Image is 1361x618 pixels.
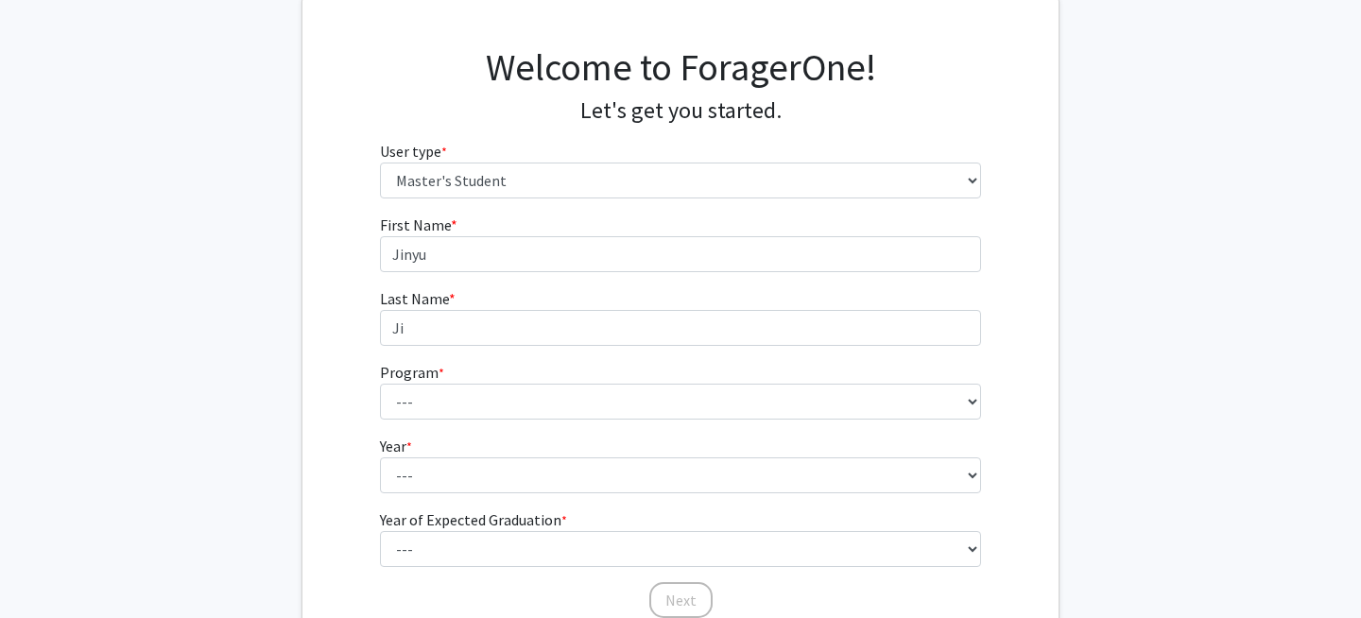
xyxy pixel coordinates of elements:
h4: Let's get you started. [380,97,982,125]
iframe: Chat [14,533,80,604]
span: First Name [380,215,451,234]
label: Program [380,361,444,384]
h1: Welcome to ForagerOne! [380,44,982,90]
label: Year [380,435,412,457]
span: Last Name [380,289,449,308]
button: Next [649,582,713,618]
label: User type [380,140,447,163]
label: Year of Expected Graduation [380,508,567,531]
